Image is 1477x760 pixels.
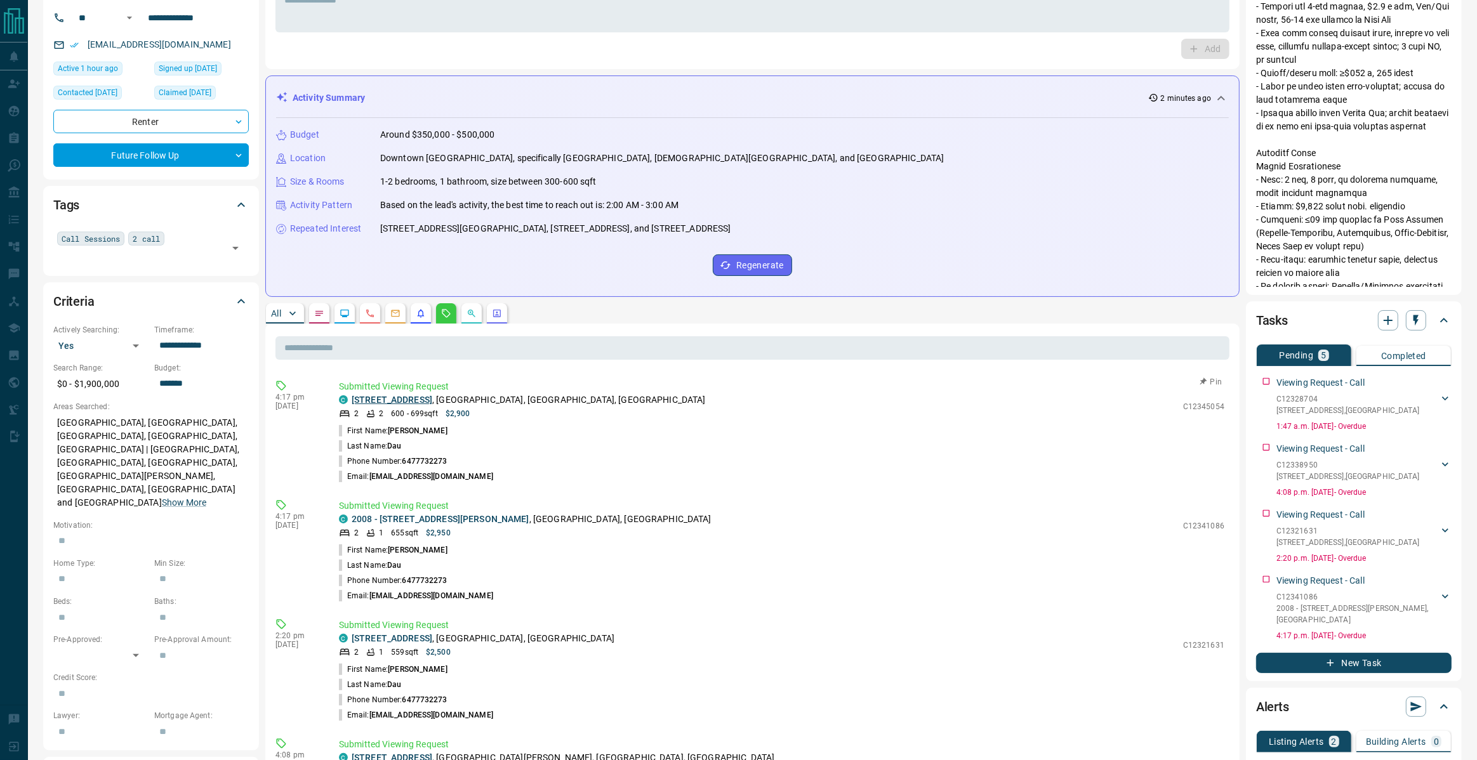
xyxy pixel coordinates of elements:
span: [PERSON_NAME] [388,426,447,435]
span: 6477732273 [402,576,447,585]
p: 600 - 699 sqft [391,408,437,419]
p: [DATE] [275,521,320,530]
p: [GEOGRAPHIC_DATA], [GEOGRAPHIC_DATA], [GEOGRAPHIC_DATA], [GEOGRAPHIC_DATA], [GEOGRAPHIC_DATA] | [... [53,412,249,513]
a: [STREET_ADDRESS] [352,633,432,643]
p: C12338950 [1276,459,1420,471]
div: C12328704[STREET_ADDRESS],[GEOGRAPHIC_DATA] [1276,391,1452,419]
h2: Alerts [1256,697,1289,717]
div: C12338950[STREET_ADDRESS],[GEOGRAPHIC_DATA] [1276,457,1452,485]
p: 2 [354,646,359,658]
p: Viewing Request - Call [1276,574,1365,587]
p: First Name: [339,544,447,556]
div: Activity Summary2 minutes ago [276,86,1229,110]
p: All [271,309,281,318]
p: Completed [1381,351,1426,360]
div: condos.ca [339,514,348,523]
p: Downtown [GEOGRAPHIC_DATA], specifically [GEOGRAPHIC_DATA], [DEMOGRAPHIC_DATA][GEOGRAPHIC_DATA], ... [380,152,944,165]
p: Baths: [154,596,249,607]
span: Claimed [DATE] [159,86,211,99]
a: [STREET_ADDRESS] [352,395,432,405]
span: Dau [387,680,401,689]
div: C123410862008 - [STREET_ADDRESS][PERSON_NAME],[GEOGRAPHIC_DATA] [1276,589,1452,628]
p: Phone Number: [339,694,447,705]
svg: Email Verified [70,41,79,49]
p: Last Name: [339,679,401,690]
p: C12341086 [1276,591,1439,603]
p: $2,500 [426,646,451,658]
span: Active 1 hour ago [58,62,118,75]
p: 4:17 pm [275,393,320,402]
a: [EMAIL_ADDRESS][DOMAIN_NAME] [88,39,231,49]
p: 4:08 p.m. [DATE] - Overdue [1276,487,1452,498]
p: 559 sqft [391,646,418,658]
p: Viewing Request - Call [1276,508,1365,521]
p: C12345054 [1183,401,1224,412]
p: Repeated Interest [290,222,361,235]
p: Submitted Viewing Request [339,619,1224,632]
p: 2 [379,408,383,419]
p: Submitted Viewing Request [339,738,1224,751]
svg: Lead Browsing Activity [340,308,350,318]
p: , [GEOGRAPHIC_DATA], [GEOGRAPHIC_DATA] [352,632,614,645]
p: [STREET_ADDRESS] , [GEOGRAPHIC_DATA] [1276,471,1420,482]
p: , [GEOGRAPHIC_DATA], [GEOGRAPHIC_DATA], [GEOGRAPHIC_DATA] [352,393,706,407]
span: [EMAIL_ADDRESS][DOMAIN_NAME] [369,591,493,600]
p: $2,900 [446,408,470,419]
p: 2 [354,408,359,419]
div: Tags [53,190,249,220]
p: Home Type: [53,558,148,569]
p: Phone Number: [339,575,447,586]
p: Location [290,152,326,165]
p: $2,950 [426,527,451,539]
p: 1 [379,527,383,539]
span: Contacted [DATE] [58,86,117,99]
span: [PERSON_NAME] [388,665,447,674]
h2: Tags [53,195,79,215]
p: Motivation: [53,520,249,531]
svg: Listing Alerts [416,308,426,318]
span: [PERSON_NAME] [388,546,447,554]
p: [STREET_ADDRESS][GEOGRAPHIC_DATA], [STREET_ADDRESS], and [STREET_ADDRESS] [380,222,731,235]
p: Email: [339,709,493,721]
p: Email: [339,590,493,601]
button: Open [227,239,244,257]
div: Thu Mar 12 2020 [154,62,249,79]
h2: Criteria [53,291,95,311]
p: Submitted Viewing Request [339,380,1224,393]
p: Timeframe: [154,324,249,336]
div: Renter [53,110,249,133]
p: Viewing Request - Call [1276,442,1365,455]
p: 2:20 p.m. [DATE] - Overdue [1276,553,1452,564]
p: Budget: [154,362,249,374]
p: Activity Pattern [290,199,352,212]
p: Search Range: [53,362,148,374]
div: Tue Apr 15 2025 [154,86,249,103]
p: 4:08 pm [275,750,320,759]
p: 5 [1321,351,1326,360]
a: 2008 - [STREET_ADDRESS][PERSON_NAME] [352,514,529,524]
p: Min Size: [154,558,249,569]
p: C12321631 [1276,525,1420,537]
p: Areas Searched: [53,401,249,412]
span: [EMAIL_ADDRESS][DOMAIN_NAME] [369,472,493,481]
span: Dau [387,442,401,450]
p: [STREET_ADDRESS] , [GEOGRAPHIC_DATA] [1276,405,1420,416]
p: , [GEOGRAPHIC_DATA], [GEOGRAPHIC_DATA] [352,513,712,526]
p: Size & Rooms [290,175,345,188]
p: Last Name: [339,440,401,452]
div: C12321631[STREET_ADDRESS],[GEOGRAPHIC_DATA] [1276,523,1452,551]
button: Regenerate [713,254,792,276]
p: Budget [290,128,319,141]
p: C12341086 [1183,520,1224,532]
span: Dau [387,561,401,570]
svg: Notes [314,308,324,318]
p: Pre-Approval Amount: [154,634,249,645]
p: 2:20 pm [275,631,320,640]
p: 655 sqft [391,527,418,539]
p: 4:17 p.m. [DATE] - Overdue [1276,630,1452,641]
svg: Emails [390,308,401,318]
p: [DATE] [275,402,320,410]
p: $0 - $1,900,000 [53,374,148,395]
div: Yes [53,336,148,356]
span: [EMAIL_ADDRESS][DOMAIN_NAME] [369,711,493,719]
